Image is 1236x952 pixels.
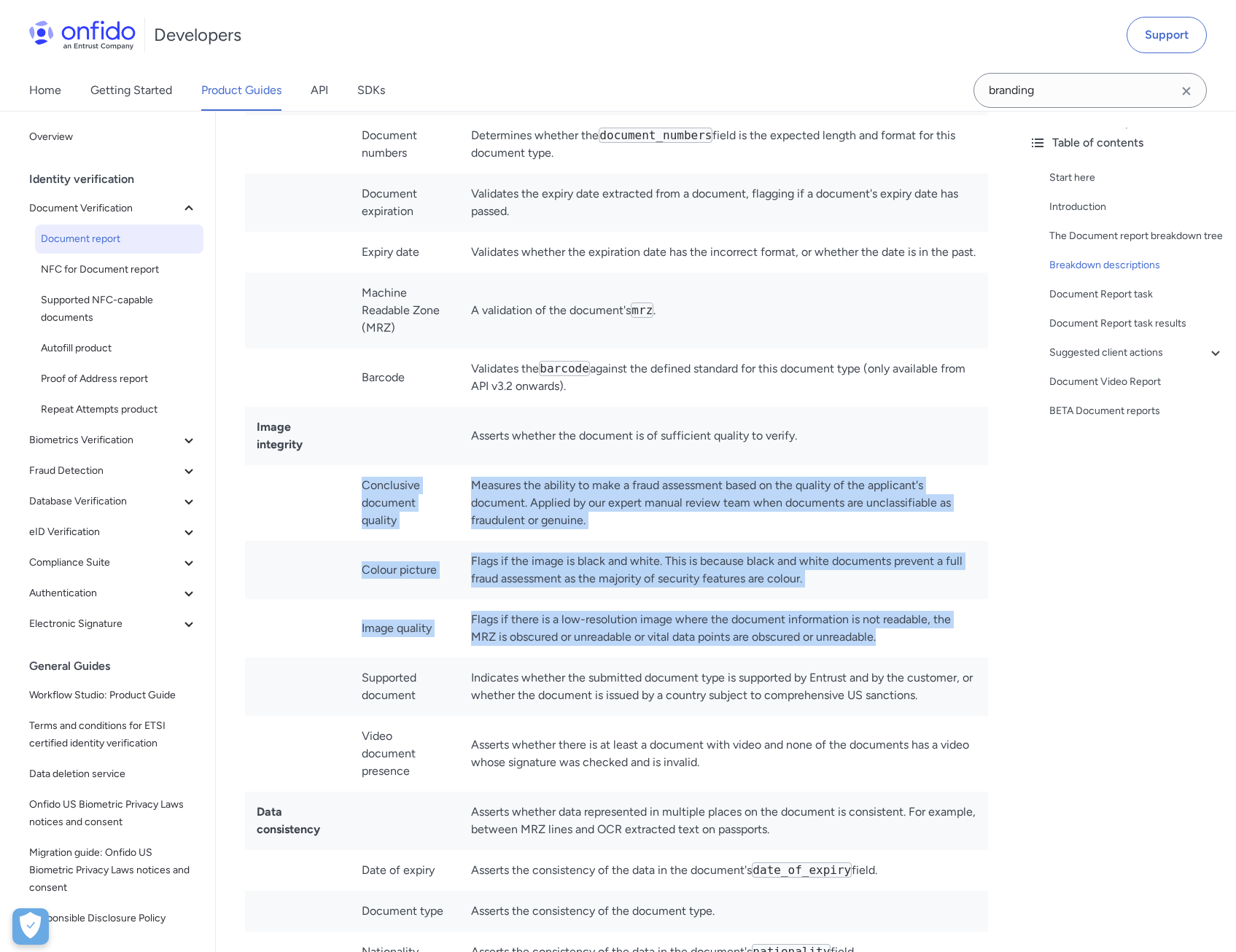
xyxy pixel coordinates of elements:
span: Database Verification [29,493,180,510]
a: Workflow Studio: Product Guide [23,681,203,710]
span: Overview [29,128,198,146]
td: Date of expiry [350,850,460,891]
input: Onfido search input field [973,73,1207,108]
a: Repeat Attempts product [35,395,203,424]
span: Workflow Studio: Product Guide [29,687,198,704]
td: Supported document [350,658,460,716]
td: Barcode [350,348,460,407]
a: Document Video Report [1049,373,1224,391]
strong: Data consistency [257,805,320,836]
a: Terms and conditions for ETSI certified identity verification [23,711,203,758]
a: Document Report task results [1049,315,1224,332]
span: Proof of Address report [41,370,198,388]
td: Document expiration [350,173,460,232]
td: Validates whether the expiration date has the incorrect format, or whether the date is in the past. [459,232,988,273]
span: Fraud Detection [29,462,180,480]
span: Electronic Signature [29,615,180,633]
td: Flags if there is a low-resolution image where the document information is not readable, the MRZ ... [459,599,988,658]
td: A validation of the document's . [459,273,988,348]
a: Getting Started [90,70,172,111]
td: Asserts whether the document is of sufficient quality to verify. [459,407,988,465]
span: Supported NFC-capable documents [41,292,198,327]
a: The Document report breakdown tree [1049,227,1224,245]
button: eID Verification [23,518,203,547]
code: date_of_expiry [752,862,852,878]
td: Flags if the image is black and white. This is because black and white documents prevent a full f... [459,541,988,599]
a: Breakdown descriptions [1049,257,1224,274]
a: Proof of Address report [35,364,203,394]
span: Authentication [29,585,180,602]
a: Onfido US Biometric Privacy Laws notices and consent [23,790,203,837]
span: Migration guide: Onfido US Biometric Privacy Laws notices and consent [29,844,198,897]
code: document_numbers [599,128,712,143]
button: Biometrics Verification [23,426,203,455]
button: Compliance Suite [23,548,203,577]
svg: Clear search field button [1178,82,1195,100]
div: Identity verification [29,165,209,194]
a: Migration guide: Onfido US Biometric Privacy Laws notices and consent [23,838,203,902]
button: Authentication [23,579,203,608]
a: Introduction [1049,198,1224,216]
td: Document type [350,891,460,932]
div: General Guides [29,652,209,681]
button: Document Verification [23,194,203,223]
td: Expiry date [350,232,460,273]
a: SDKs [357,70,385,111]
td: Colour picture [350,541,460,599]
td: Determines whether the field is the expected length and format for this document type. [459,115,988,173]
button: Electronic Signature [23,609,203,639]
a: Data deletion service [23,760,203,789]
span: Compliance Suite [29,554,180,571]
td: Image quality [350,599,460,658]
a: Supported NFC-capable documents [35,286,203,332]
span: eID Verification [29,523,180,541]
td: Video document presence [350,716,460,792]
td: Measures the ability to make a fraud assessment based on the quality of the applicant's document.... [459,465,988,541]
a: BETA Document reports [1049,402,1224,420]
span: Document report [41,230,198,248]
td: Validates the against the defined standard for this document type (only available from API v3.2 o... [459,348,988,407]
td: Asserts whether data represented in multiple places on the document is consistent. For example, b... [459,792,988,850]
td: Document numbers [350,115,460,173]
a: Autofill product [35,334,203,363]
td: Machine Readable Zone (MRZ) [350,273,460,348]
span: Terms and conditions for ETSI certified identity verification [29,717,198,752]
button: Database Verification [23,487,203,516]
a: API [311,70,328,111]
div: Cookie Preferences [12,908,49,945]
code: barcode [539,361,589,376]
a: Suggested client actions [1049,344,1224,362]
h1: Developers [154,23,241,47]
span: Biometrics Verification [29,432,180,449]
span: Autofill product [41,340,198,357]
span: NFC for Document report [41,261,198,278]
a: Document Report task [1049,286,1224,303]
a: NFC for Document report [35,255,203,284]
td: Validates the expiry date extracted from a document, flagging if a document's expiry date has pas... [459,173,988,232]
div: Start here [1049,169,1224,187]
a: Home [29,70,61,111]
strong: Image integrity [257,420,303,451]
img: Onfido Logo [29,20,136,50]
div: Table of contents [1029,134,1224,152]
td: Indicates whether the submitted document type is supported by Entrust and by the customer, or whe... [459,658,988,716]
td: Asserts the consistency of the data in the document's field. [459,850,988,891]
a: Product Guides [201,70,281,111]
td: Asserts the consistency of the document type. [459,891,988,932]
td: Asserts whether there is at least a document with video and none of the documents has a video who... [459,716,988,792]
button: Open Preferences [12,908,49,945]
a: Document report [35,225,203,254]
td: Conclusive document quality [350,465,460,541]
span: Responsible Disclosure Policy [29,910,198,927]
span: Onfido US Biometric Privacy Laws notices and consent [29,796,198,831]
code: mrz [631,303,653,318]
span: Document Verification [29,200,180,217]
span: Repeat Attempts product [41,401,198,418]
